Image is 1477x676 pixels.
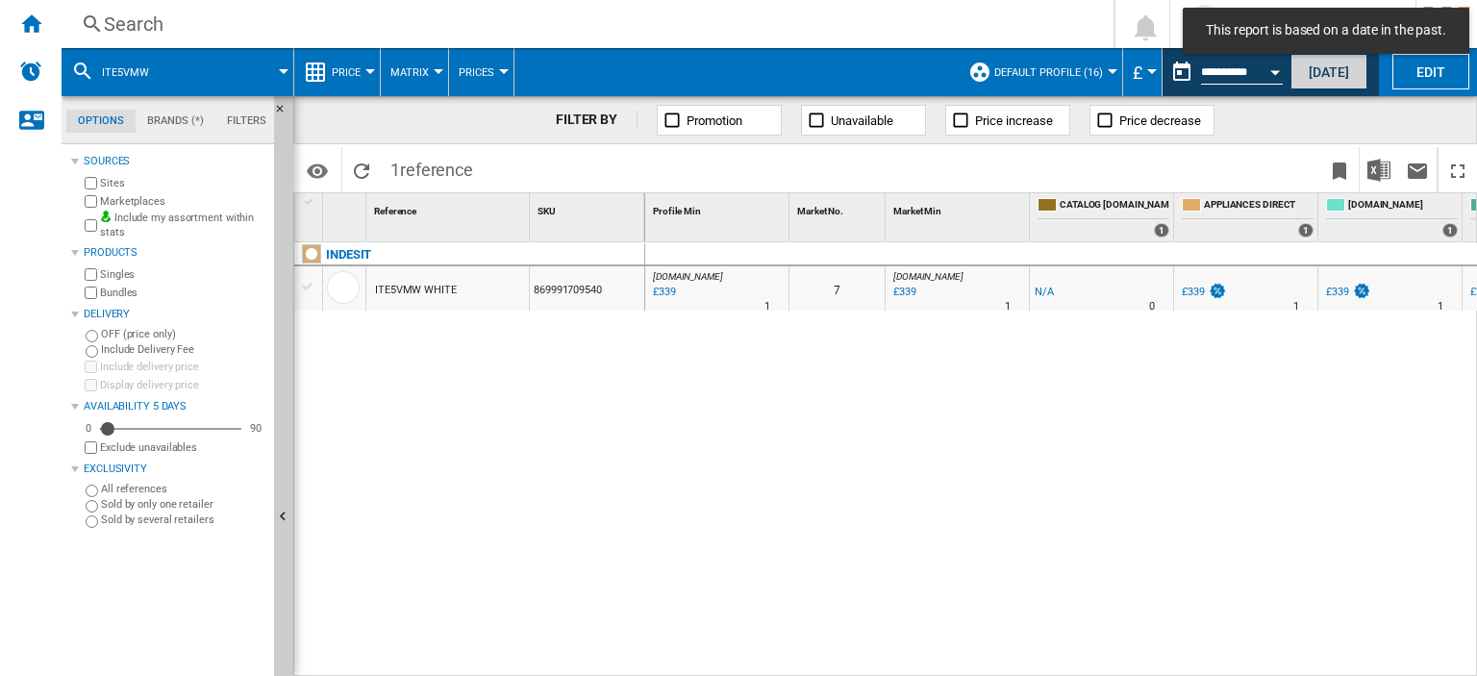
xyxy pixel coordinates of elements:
[101,497,266,512] label: Sold by only one retailer
[274,96,297,131] button: Hide
[1438,297,1443,316] div: Delivery Time : 1 day
[370,193,529,223] div: Sort None
[893,271,964,282] span: [DOMAIN_NAME]
[104,11,1064,38] div: Search
[797,206,843,216] span: Market No.
[534,193,644,223] div: SKU Sort None
[801,105,926,136] button: Unavailable
[1258,52,1292,87] button: Open calendar
[84,245,266,261] div: Products
[1204,198,1314,214] span: APPLIANCES DIRECT
[893,206,941,216] span: Market Min
[400,160,473,180] span: reference
[890,283,916,302] div: Last updated : Monday, 1 September 2025 23:00
[100,176,266,190] label: Sites
[687,113,742,128] span: Promotion
[19,60,42,83] img: alerts-logo.svg
[342,147,381,192] button: Reload
[459,48,504,96] button: Prices
[1439,147,1477,192] button: Maximize
[85,195,97,208] input: Marketplaces
[332,66,361,79] span: Price
[100,440,266,455] label: Exclude unavailables
[534,193,644,223] div: Sort None
[649,193,789,223] div: Sort None
[1089,105,1214,136] button: Price decrease
[84,154,266,169] div: Sources
[1163,53,1201,91] button: md-calendar
[556,111,638,130] div: FILTER BY
[1323,283,1371,302] div: £339
[789,266,885,311] div: 7
[1179,283,1227,302] div: £339
[100,194,266,209] label: Marketplaces
[889,193,1029,223] div: Market Min Sort None
[1133,48,1152,96] button: £
[304,48,370,96] div: Price
[215,110,278,133] md-tab-item: Filters
[1298,223,1314,238] div: 1 offers sold by APPLIANCES DIRECT
[85,213,97,238] input: Include my assortment within stats
[530,266,644,311] div: 869991709540
[1060,198,1169,214] span: CATALOG [DOMAIN_NAME]
[1178,193,1317,241] div: APPLIANCES DIRECT 1 offers sold by APPLIANCES DIRECT
[1352,283,1371,299] img: promotionV3.png
[84,399,266,414] div: Availability 5 Days
[1034,193,1173,241] div: CATALOG [DOMAIN_NAME] 1 offers sold by CATALOG BEKO.UK
[85,361,97,373] input: Include delivery price
[793,193,885,223] div: Market No. Sort None
[298,153,337,188] button: Options
[889,193,1029,223] div: Sort None
[86,345,98,358] input: Include Delivery Fee
[793,193,885,223] div: Sort None
[327,193,365,223] div: Sort None
[85,441,97,454] input: Display delivery price
[370,193,529,223] div: Reference Sort None
[994,66,1103,79] span: Default profile (16)
[84,307,266,322] div: Delivery
[85,177,97,189] input: Sites
[100,378,266,392] label: Display delivery price
[71,48,284,96] div: ITE5VMW
[1200,21,1452,40] span: This report is based on a date in the past.
[100,211,266,240] label: Include my assortment within stats
[945,105,1070,136] button: Price increase
[1035,283,1054,302] div: N/A
[764,297,770,316] div: Delivery Time : 1 day
[86,500,98,513] input: Sold by only one retailer
[1123,48,1163,96] md-menu: Currency
[100,419,241,438] md-slider: Availability
[1367,159,1390,182] img: excel-24x24.png
[1119,113,1201,128] span: Price decrease
[85,379,97,391] input: Display delivery price
[831,113,893,128] span: Unavailable
[1392,54,1469,89] button: Edit
[100,286,266,300] label: Bundles
[84,462,266,477] div: Exclusivity
[1442,223,1458,238] div: 1 offers sold by AO.COM
[102,48,168,96] button: ITE5VMW
[459,66,494,79] span: Prices
[332,48,370,96] button: Price
[66,110,136,133] md-tab-item: Options
[1293,297,1299,316] div: Delivery Time : 1 day
[1398,147,1437,192] button: Send this report by email
[968,48,1113,96] div: Default profile (16)
[653,271,723,282] span: [DOMAIN_NAME]
[650,283,676,302] div: Last updated : Monday, 1 September 2025 23:00
[374,206,416,216] span: Reference
[1320,147,1359,192] button: Bookmark this report
[136,110,215,133] md-tab-item: Brands (*)
[1163,48,1287,96] div: This report is based on a date in the past.
[1326,286,1349,298] div: £339
[326,243,371,266] div: Click to filter on that brand
[1322,193,1462,241] div: [DOMAIN_NAME] 1 offers sold by AO.COM
[1154,223,1169,238] div: 1 offers sold by CATALOG BEKO.UK
[86,485,98,497] input: All references
[101,342,266,357] label: Include Delivery Fee
[102,66,149,79] span: ITE5VMW
[649,193,789,223] div: Profile Min Sort None
[1208,283,1227,299] img: promotionV3.png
